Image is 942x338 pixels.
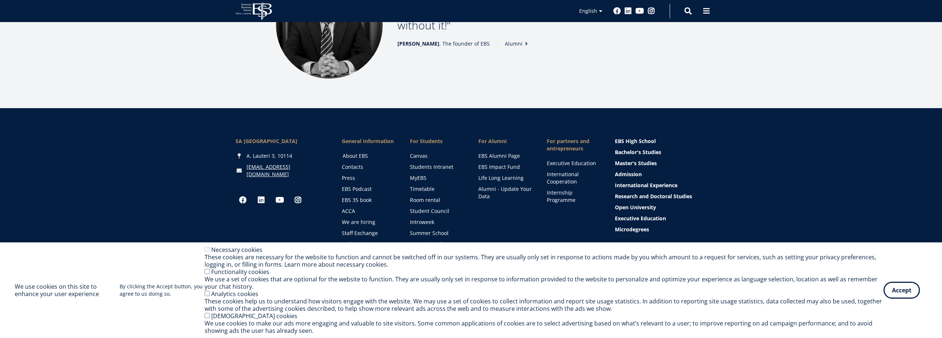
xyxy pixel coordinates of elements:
[342,174,396,182] a: Press
[615,226,706,233] a: Microdegrees
[254,193,269,207] a: Linkedin
[410,138,464,145] a: For Students
[205,253,883,268] div: These cookies are necessary for the website to function and cannot be switched off in our systems...
[635,7,644,15] a: Youtube
[547,189,601,204] a: Internship Programme
[624,7,632,15] a: Linkedin
[478,152,532,160] a: EBS Alumni Page
[342,207,396,215] a: ACCA
[342,163,396,171] a: Contacts
[15,283,120,298] h2: We use cookies on this site to enhance your user experience
[615,193,706,200] a: Research and Doctoral Studies
[211,290,258,298] label: Analytics cookies
[410,230,464,237] a: Summer School
[397,40,490,47] span: , The founder of EBS
[615,160,706,167] a: Master's Studies
[547,171,601,185] a: International Cooperation
[615,204,706,211] a: Open University
[615,182,706,189] a: International Experience
[410,218,464,226] a: Introweek
[478,163,532,171] a: EBS Impact Fund
[235,152,327,160] div: A. Lauteri 3, 10114
[235,138,327,145] div: SA [GEOGRAPHIC_DATA]
[205,320,883,334] div: We use cookies to make our ads more engaging and valuable to site visitors. Some common applicati...
[410,207,464,215] a: Student Council
[615,138,706,145] a: EBS High School
[272,193,287,207] a: Youtube
[342,185,396,193] a: EBS Podcast
[342,241,396,248] a: Parking in EBS
[478,174,532,182] a: Life Long Learning
[410,163,464,171] a: Students Intranet
[205,298,883,312] div: These cookies help us to understand how visitors engage with the website. We may use a set of coo...
[247,163,327,178] a: [EMAIL_ADDRESS][DOMAIN_NAME]
[410,196,464,204] a: Room rental
[410,185,464,193] a: Timetable
[342,218,396,226] a: We are hiring
[211,268,269,276] label: Functionality cookies
[343,152,396,160] a: About EBS
[342,138,396,145] span: General Information
[410,152,464,160] a: Canvas
[205,275,883,290] div: We use a set of cookies that are optional for the website to function. They are usually only set ...
[478,138,532,145] span: For Alumni
[342,230,396,237] a: Staff Exchange
[615,215,706,222] a: Executive Education
[615,149,706,156] a: Bachelor's Studies
[235,193,250,207] a: Facebook
[883,282,920,299] button: Accept
[291,193,305,207] a: Instagram
[547,138,601,152] span: For partners and entrepreneurs
[342,196,396,204] a: EBS 35 book
[410,241,464,255] a: International Experience
[211,312,297,320] label: [DEMOGRAPHIC_DATA] cookies
[397,40,439,47] strong: [PERSON_NAME]
[613,7,621,15] a: Facebook
[615,171,706,178] a: Admission
[211,246,262,254] label: Necessary cookies
[478,185,532,200] a: Alumni - Update Your Data
[547,160,601,167] a: Executive Education
[505,40,530,47] a: Alumni
[648,7,655,15] a: Instagram
[410,174,464,182] a: MyEBS
[120,283,205,298] p: By clicking the Accept button, you agree to us doing so.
